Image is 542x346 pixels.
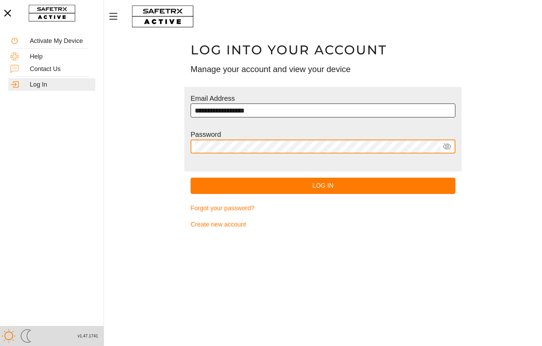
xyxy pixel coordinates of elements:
[191,200,455,216] a: Forgot your password?
[191,95,235,102] label: Email Address
[191,216,455,233] a: Create new account
[73,330,102,342] button: v1.47.1741
[30,65,93,73] div: Contact Us
[30,53,93,61] div: Help
[10,52,19,61] img: Help.svg
[2,329,16,343] img: ModeLight.svg
[191,42,455,58] h1: Log into your account
[191,63,455,75] h3: Manage your account and view your device
[191,219,246,230] span: Create new account
[191,203,254,214] span: Forgot your password?
[191,178,455,194] button: Log In
[30,37,93,45] div: Activate My Device
[19,329,33,343] img: ModeDark.svg
[10,65,19,73] img: ContactUs.svg
[196,180,450,191] span: Log In
[191,131,221,138] label: Password
[78,332,98,340] span: v1.47.1741
[30,81,93,89] div: Log In
[107,9,125,24] button: Menu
